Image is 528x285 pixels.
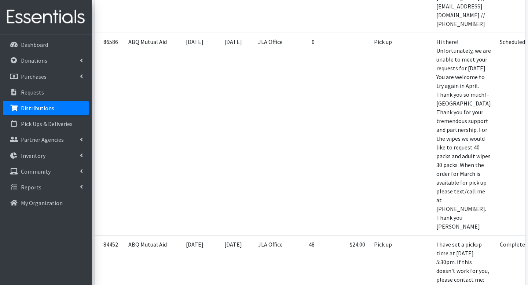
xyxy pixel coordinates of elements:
p: My Organization [21,199,63,207]
td: 86586 [95,33,124,235]
p: Donations [21,57,47,64]
td: [DATE] [176,33,213,235]
a: Inventory [3,148,89,163]
p: Requests [21,89,44,96]
p: Pick Ups & Deliveries [21,120,73,127]
a: Purchases [3,69,89,84]
a: Partner Agencies [3,132,89,147]
td: Hi there! Unfortunately, we are unable to meet your requests for [DATE]. You are welcome to try a... [432,33,495,235]
a: Donations [3,53,89,68]
p: Purchases [21,73,47,80]
p: Inventory [21,152,45,159]
a: Dashboard [3,37,89,52]
p: Dashboard [21,41,48,48]
a: Reports [3,180,89,195]
a: Community [3,164,89,179]
td: ABQ Mutual Aid [124,33,176,235]
a: Distributions [3,101,89,115]
td: JLA Office [254,33,292,235]
a: Requests [3,85,89,100]
p: Distributions [21,104,54,112]
td: [DATE] [213,33,254,235]
a: My Organization [3,196,89,210]
p: Community [21,168,51,175]
img: HumanEssentials [3,5,89,29]
td: 0 [292,33,319,235]
p: Reports [21,184,41,191]
a: Pick Ups & Deliveries [3,116,89,131]
td: Pick up [370,33,400,235]
p: Partner Agencies [21,136,64,143]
